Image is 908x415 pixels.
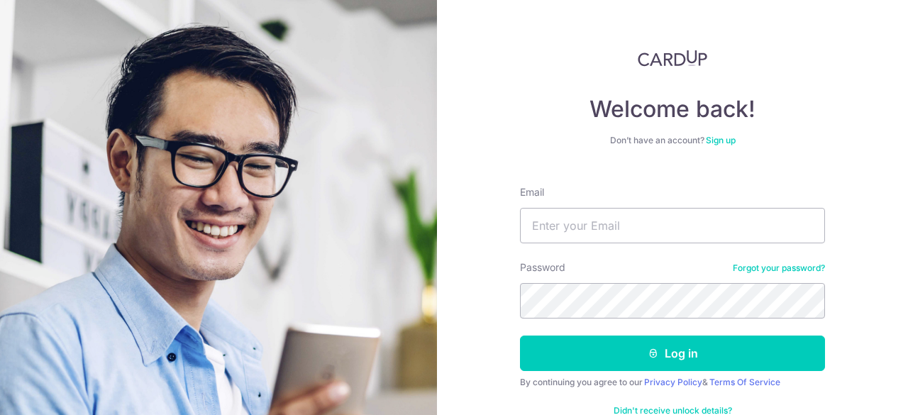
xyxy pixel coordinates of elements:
[644,377,702,387] a: Privacy Policy
[709,377,780,387] a: Terms Of Service
[520,208,825,243] input: Enter your Email
[520,185,544,199] label: Email
[733,262,825,274] a: Forgot your password?
[520,135,825,146] div: Don’t have an account?
[706,135,736,145] a: Sign up
[520,377,825,388] div: By continuing you agree to our &
[520,336,825,371] button: Log in
[520,95,825,123] h4: Welcome back!
[520,260,565,275] label: Password
[638,50,707,67] img: CardUp Logo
